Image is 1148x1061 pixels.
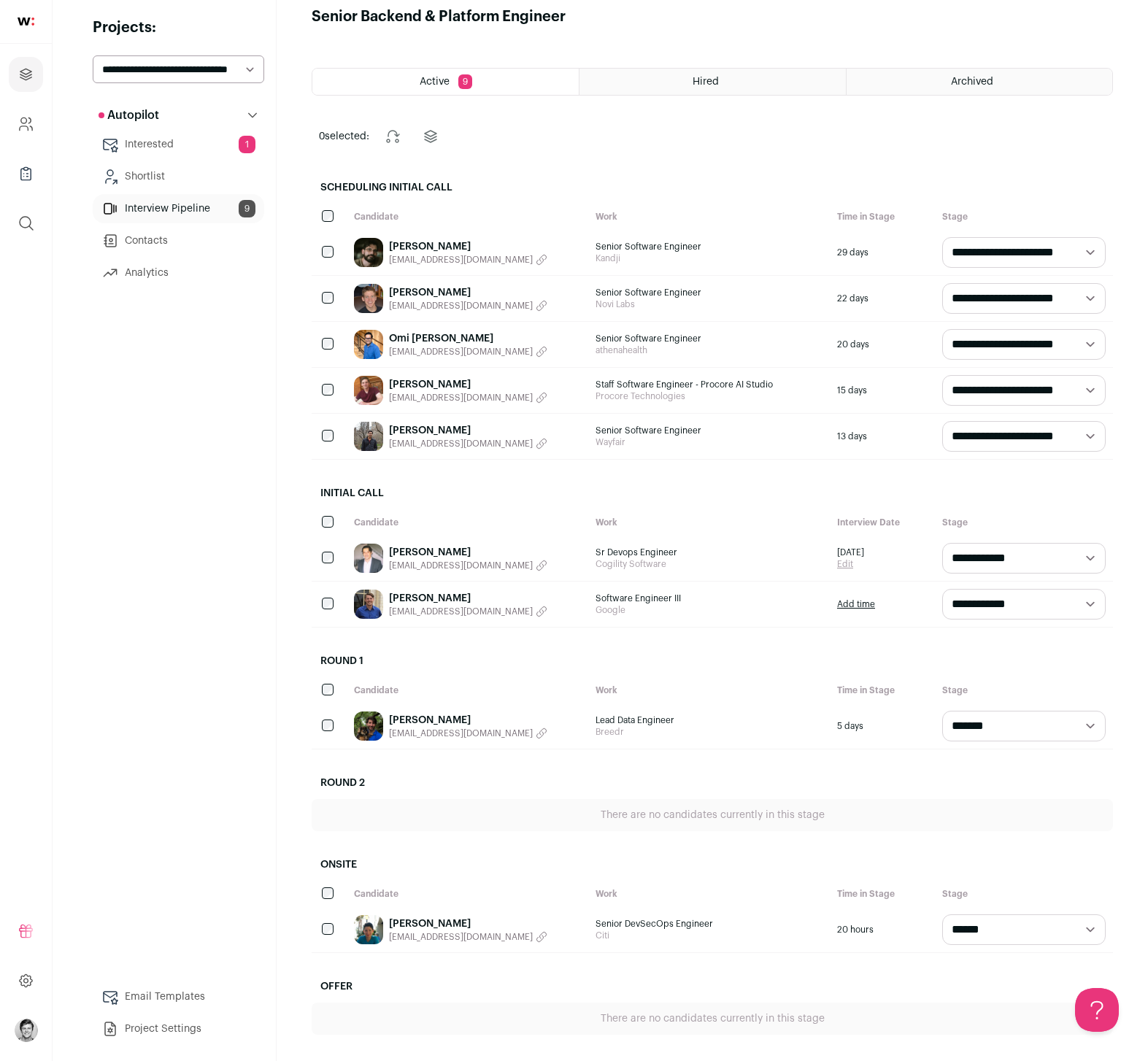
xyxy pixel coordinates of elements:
[830,230,935,275] div: 29 days
[389,377,547,392] a: [PERSON_NAME]
[354,376,383,405] img: 1ca8be2b6135c827f962e64edb1b4fa9f3910413cd47af1fbad20e36b83d1819
[389,239,547,254] a: [PERSON_NAME]
[596,333,823,344] span: Senior Software Engineer
[935,509,1113,536] div: Stage
[830,881,935,907] div: Time in Stage
[596,390,823,402] span: Procore Technologies
[312,799,1113,831] div: There are no candidates currently in this stage
[354,544,383,573] img: 17ed472be48df7b9855d5cf01f325656065131ed3f25fd600a343c02950eb8e8
[830,368,935,413] div: 15 days
[830,509,935,536] div: Interview Date
[99,107,159,124] p: Autopilot
[239,200,255,217] span: 9
[312,7,566,27] h1: Senior Backend & Platform Engineer
[389,392,533,404] span: [EMAIL_ADDRESS][DOMAIN_NAME]
[596,930,823,941] span: Citi
[830,276,935,321] div: 22 days
[389,331,547,346] a: Omi [PERSON_NAME]
[935,881,1113,907] div: Stage
[830,677,935,703] div: Time in Stage
[951,77,993,87] span: Archived
[830,322,935,367] div: 20 days
[588,204,830,230] div: Work
[9,107,43,142] a: Company and ATS Settings
[347,881,588,907] div: Candidate
[389,931,547,943] button: [EMAIL_ADDRESS][DOMAIN_NAME]
[830,414,935,459] div: 13 days
[347,204,588,230] div: Candidate
[830,204,935,230] div: Time in Stage
[389,931,533,943] span: [EMAIL_ADDRESS][DOMAIN_NAME]
[837,558,864,570] a: Edit
[319,129,369,144] span: selected:
[389,346,533,358] span: [EMAIL_ADDRESS][DOMAIN_NAME]
[596,298,823,310] span: Novi Labs
[389,728,547,739] button: [EMAIL_ADDRESS][DOMAIN_NAME]
[596,547,823,558] span: Sr Devops Engineer
[420,77,450,87] span: Active
[389,285,547,300] a: [PERSON_NAME]
[347,509,588,536] div: Candidate
[596,252,823,264] span: Kandji
[347,677,588,703] div: Candidate
[596,436,823,448] span: Wayfair
[319,131,325,142] span: 0
[239,136,255,153] span: 1
[354,330,383,359] img: c803f559fa7e7cc92a7bb3364d94496523a4a6c291c0f3983134325431a97536
[93,226,264,255] a: Contacts
[9,57,43,92] a: Projects
[312,767,1113,799] h2: Round 2
[389,300,533,312] span: [EMAIL_ADDRESS][DOMAIN_NAME]
[93,194,264,223] a: Interview Pipeline9
[354,915,383,944] img: c9bb5fd76d1151a2c7c5549cfda27f792b7a858f280dc2186001bfe78eea93fe.jpg
[375,119,410,154] button: Change stage
[312,171,1113,204] h2: Scheduling Initial Call
[588,881,830,907] div: Work
[596,558,823,570] span: Cogility Software
[830,703,935,749] div: 5 days
[354,711,383,741] img: 643f802825c93780d61d6c853fd10e8438a15135336a165dad6906c8ef375b99.jpg
[354,284,383,313] img: 823258bd14c98ab5685881b57d0ff21cad77b072998e9447866c241e335a0336
[389,713,547,728] a: [PERSON_NAME]
[837,547,864,558] span: [DATE]
[588,509,830,536] div: Work
[93,162,264,191] a: Shortlist
[9,156,43,191] a: Company Lists
[693,77,719,87] span: Hired
[596,287,823,298] span: Senior Software Engineer
[312,971,1113,1003] h2: Offer
[389,300,547,312] button: [EMAIL_ADDRESS][DOMAIN_NAME]
[596,425,823,436] span: Senior Software Engineer
[93,258,264,288] a: Analytics
[596,379,823,390] span: Staff Software Engineer - Procore AI Studio
[312,477,1113,509] h2: Initial Call
[596,726,823,738] span: Breedr
[312,849,1113,881] h2: Onsite
[389,438,533,450] span: [EMAIL_ADDRESS][DOMAIN_NAME]
[312,645,1113,677] h2: Round 1
[588,677,830,703] div: Work
[935,204,1113,230] div: Stage
[93,982,264,1011] a: Email Templates
[389,254,547,266] button: [EMAIL_ADDRESS][DOMAIN_NAME]
[389,346,547,358] button: [EMAIL_ADDRESS][DOMAIN_NAME]
[389,560,533,571] span: [EMAIL_ADDRESS][DOMAIN_NAME]
[579,69,845,95] a: Hired
[935,677,1113,703] div: Stage
[596,344,823,356] span: athenahealth
[389,606,547,617] button: [EMAIL_ADDRESS][DOMAIN_NAME]
[93,130,264,159] a: Interested1
[389,392,547,404] button: [EMAIL_ADDRESS][DOMAIN_NAME]
[389,917,547,931] a: [PERSON_NAME]
[389,606,533,617] span: [EMAIL_ADDRESS][DOMAIN_NAME]
[18,18,34,26] img: wellfound-shorthand-0d5821cbd27db2630d0214b213865d53afaa358527fdda9d0ea32b1df1b89c2c.svg
[596,604,823,616] span: Google
[830,907,935,952] div: 20 hours
[847,69,1112,95] a: Archived
[389,591,547,606] a: [PERSON_NAME]
[596,918,823,930] span: Senior DevSecOps Engineer
[596,593,823,604] span: Software Engineer III
[389,560,547,571] button: [EMAIL_ADDRESS][DOMAIN_NAME]
[1075,988,1119,1032] iframe: Help Scout Beacon - Open
[93,101,264,130] button: Autopilot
